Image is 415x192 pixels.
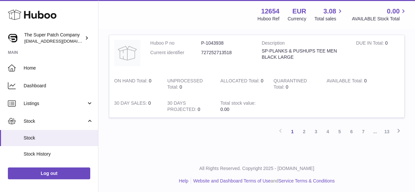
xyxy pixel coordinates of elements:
td: 0 [109,73,162,95]
img: internalAdmin-12654@internal.huboo.com [8,33,18,43]
dt: Huboo P no [150,40,201,46]
a: Website and Dashboard Terms of Use [193,178,271,183]
a: Log out [8,167,90,179]
a: 5 [334,126,345,138]
span: Home [24,65,93,71]
strong: EUR [292,7,306,16]
td: 0 [109,95,162,117]
td: 0 [216,73,269,95]
dd: P-1043938 [201,40,252,46]
span: Listings [24,100,86,107]
dd: 727252713518 [201,50,252,56]
span: Dashboard [24,83,93,89]
strong: ALLOCATED Total [220,78,261,85]
strong: 12654 [261,7,280,16]
a: 3 [310,126,322,138]
a: 4 [322,126,334,138]
span: Stock [24,135,93,141]
strong: AVAILABLE Total [326,78,364,85]
strong: Total stock value [220,100,256,107]
span: AVAILABLE Stock Total [352,16,407,22]
span: 0.00 [220,107,229,112]
strong: 30 DAY SALES [114,100,148,107]
span: ... [369,126,381,138]
span: Stock History [24,151,93,157]
span: 0.00 [387,7,400,16]
strong: Description [262,40,346,48]
strong: ON HAND Total [114,78,149,85]
div: Currency [288,16,306,22]
span: [EMAIL_ADDRESS][DOMAIN_NAME] [24,38,96,44]
a: 7 [357,126,369,138]
span: 3.08 [323,7,336,16]
a: 1 [286,126,298,138]
a: 3.08 Total sales [314,7,343,22]
strong: DUE IN Total [356,40,385,47]
div: SP-PLANKS & PUSHUPS TEE MEN BLACK LARGE [262,48,346,60]
a: 2 [298,126,310,138]
a: 0.00 AVAILABLE Stock Total [352,7,407,22]
td: 0 [322,73,375,95]
a: 13 [381,126,393,138]
dt: Current identifier [150,50,201,56]
td: 0 [162,95,216,117]
strong: QUARANTINED Total [273,78,307,91]
a: 6 [345,126,357,138]
div: Huboo Ref [258,16,280,22]
td: 0 [162,73,216,95]
strong: 30 DAYS PROJECTED [167,100,198,114]
img: product image [114,40,140,66]
td: 0 [351,35,404,73]
span: 0 [286,84,288,90]
span: Stock [24,118,86,124]
span: Total sales [314,16,343,22]
p: All Rights Reserved. Copyright 2025 - [DOMAIN_NAME] [104,165,410,172]
div: The Super Patch Company [24,32,83,44]
strong: UNPROCESSED Total [167,78,203,91]
li: and [191,178,335,184]
a: Service Terms & Conditions [278,178,335,183]
a: Help [179,178,188,183]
